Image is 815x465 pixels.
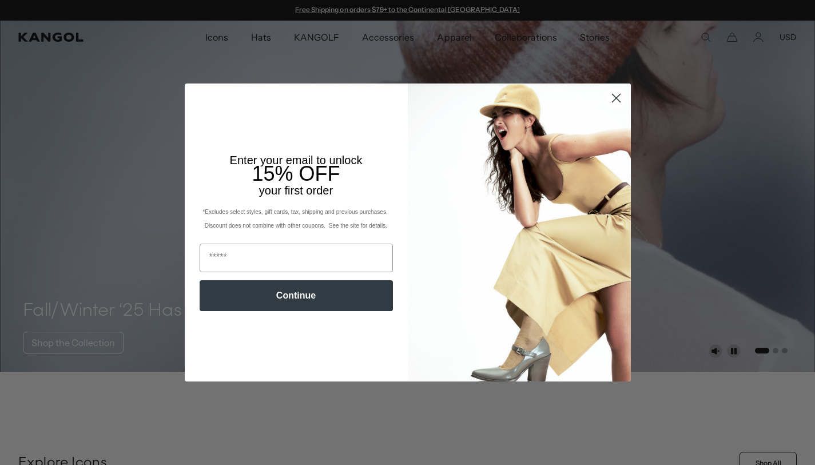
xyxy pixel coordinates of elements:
[259,184,333,197] span: your first order
[230,154,363,166] span: Enter your email to unlock
[200,280,393,311] button: Continue
[408,84,631,381] img: 93be19ad-e773-4382-80b9-c9d740c9197f.jpeg
[606,88,626,108] button: Close dialog
[200,244,393,272] input: Email
[202,209,389,229] span: *Excludes select styles, gift cards, tax, shipping and previous purchases. Discount does not comb...
[252,162,340,185] span: 15% OFF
